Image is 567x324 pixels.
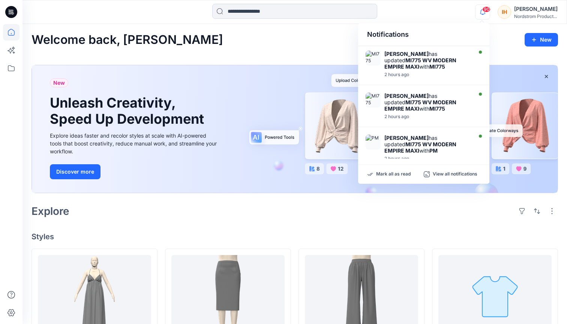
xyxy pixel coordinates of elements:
[433,171,477,178] p: View all notifications
[366,51,381,66] img: MI775
[384,57,456,70] strong: MI775 WV MODERN EMPIRE MAXI
[514,4,558,13] div: [PERSON_NAME]
[358,23,489,46] div: Notifications
[498,5,511,19] div: IH
[376,171,411,178] p: Mark all as read
[525,33,558,46] button: New
[50,132,219,155] div: Explore ideas faster and recolor styles at scale with AI-powered tools that boost creativity, red...
[384,114,471,119] div: Monday, August 11, 2025 21:22
[514,13,558,19] div: Nordstrom Product...
[429,147,438,154] strong: PM
[384,141,456,154] strong: MI775 WV MODERN EMPIRE MAXI
[384,51,429,57] strong: [PERSON_NAME]
[384,135,429,141] strong: [PERSON_NAME]
[384,99,456,112] strong: MI775 WV MODERN EMPIRE MAXI
[482,6,490,12] span: 90
[366,93,381,108] img: MI775
[384,51,471,70] div: has updated with
[31,33,223,47] h2: Welcome back, [PERSON_NAME]
[366,135,381,150] img: PM
[50,164,219,179] a: Discover more
[429,105,445,112] strong: MI775
[31,232,558,241] h4: Styles
[429,63,445,70] strong: MI775
[31,205,69,217] h2: Explore
[53,78,65,87] span: New
[384,93,429,99] strong: [PERSON_NAME]
[384,72,471,77] div: Monday, August 11, 2025 21:25
[50,95,207,127] h1: Unleash Creativity, Speed Up Development
[384,135,471,154] div: has updated with
[384,156,471,161] div: Monday, August 11, 2025 21:21
[384,93,471,112] div: has updated with
[50,164,100,179] button: Discover more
